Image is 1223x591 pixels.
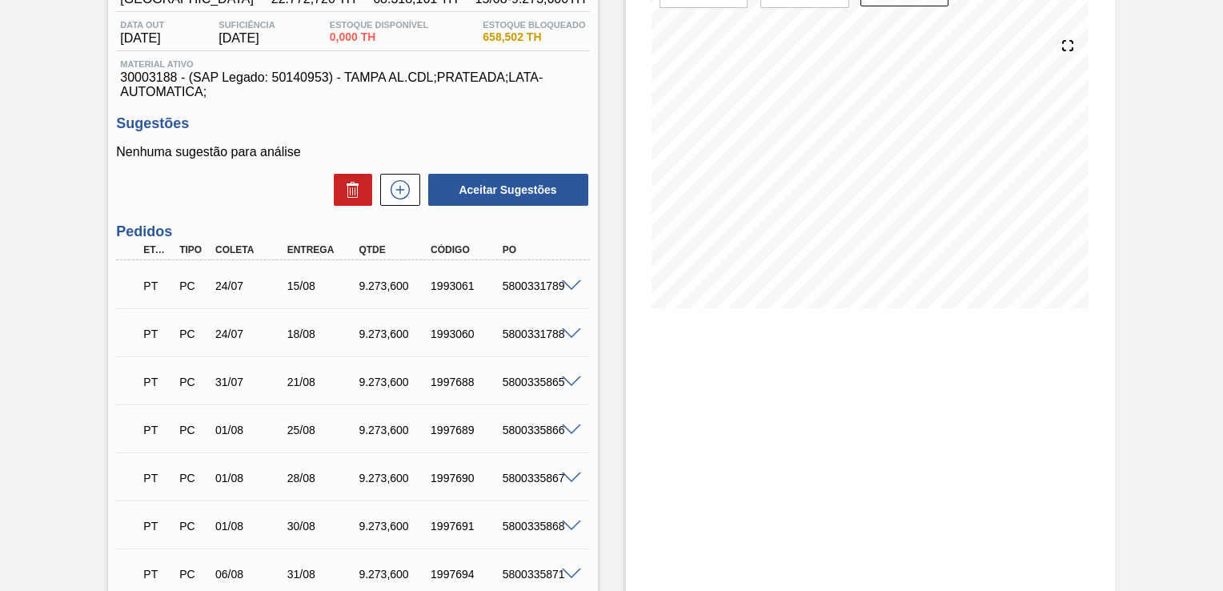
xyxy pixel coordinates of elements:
div: 5800331788 [499,328,577,340]
div: 5800335868 [499,520,577,533]
div: Excluir Sugestões [326,174,372,206]
div: 31/08/2025 [283,568,362,581]
span: Estoque Disponível [330,20,428,30]
p: PT [143,424,171,436]
p: Nenhuma sugestão para análise [116,145,589,159]
div: 5800335867 [499,472,577,484]
span: [DATE] [120,31,164,46]
div: 9.273,600 [355,376,433,388]
div: 31/07/2025 [211,376,290,388]
span: [DATE] [219,31,275,46]
div: 1997689 [427,424,505,436]
p: PT [143,279,171,292]
div: 9.273,600 [355,279,433,292]
div: Código [427,244,505,255]
div: 1993061 [427,279,505,292]
div: 5800335866 [499,424,577,436]
div: 28/08/2025 [283,472,362,484]
span: Data out [120,20,164,30]
div: 01/08/2025 [211,520,290,533]
div: 9.273,600 [355,424,433,436]
div: Pedido em Trânsito [139,412,175,448]
div: 1997691 [427,520,505,533]
div: 5800335871 [499,568,577,581]
div: Pedido de Compra [175,279,211,292]
span: Suficiência [219,20,275,30]
div: 5800335865 [499,376,577,388]
div: 1997688 [427,376,505,388]
div: 01/08/2025 [211,472,290,484]
div: 01/08/2025 [211,424,290,436]
p: PT [143,568,171,581]
div: Tipo [175,244,211,255]
div: 24/07/2025 [211,279,290,292]
div: 15/08/2025 [283,279,362,292]
div: Nova sugestão [372,174,420,206]
div: Pedido de Compra [175,328,211,340]
div: Qtde [355,244,433,255]
div: 24/07/2025 [211,328,290,340]
span: 0,000 TH [330,31,428,43]
div: 1997690 [427,472,505,484]
div: 18/08/2025 [283,328,362,340]
div: Aceitar Sugestões [420,172,590,207]
div: Entrega [283,244,362,255]
h3: Pedidos [116,223,589,240]
div: Pedido em Trânsito [139,268,175,304]
span: 30003188 - (SAP Legado: 50140953) - TAMPA AL.CDL;PRATEADA;LATA-AUTOMATICA; [120,70,585,99]
div: Pedido em Trânsito [139,364,175,400]
div: 9.273,600 [355,568,433,581]
div: Pedido de Compra [175,520,211,533]
div: Pedido em Trânsito [139,316,175,352]
h3: Sugestões [116,115,589,132]
div: 1997694 [427,568,505,581]
div: 5800331789 [499,279,577,292]
p: PT [143,376,171,388]
div: 9.273,600 [355,328,433,340]
div: Pedido de Compra [175,568,211,581]
div: 9.273,600 [355,520,433,533]
div: Pedido de Compra [175,376,211,388]
div: Pedido de Compra [175,424,211,436]
div: 06/08/2025 [211,568,290,581]
div: PO [499,244,577,255]
button: Aceitar Sugestões [428,174,588,206]
div: 9.273,600 [355,472,433,484]
div: Pedido em Trânsito [139,509,175,544]
div: 21/08/2025 [283,376,362,388]
p: PT [143,328,171,340]
div: 1993060 [427,328,505,340]
div: Etapa [139,244,175,255]
span: Material ativo [120,59,585,69]
div: Coleta [211,244,290,255]
span: 658,502 TH [483,31,585,43]
div: 25/08/2025 [283,424,362,436]
span: Estoque Bloqueado [483,20,585,30]
div: Pedido de Compra [175,472,211,484]
div: 30/08/2025 [283,520,362,533]
p: PT [143,520,171,533]
p: PT [143,472,171,484]
div: Pedido em Trânsito [139,460,175,496]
